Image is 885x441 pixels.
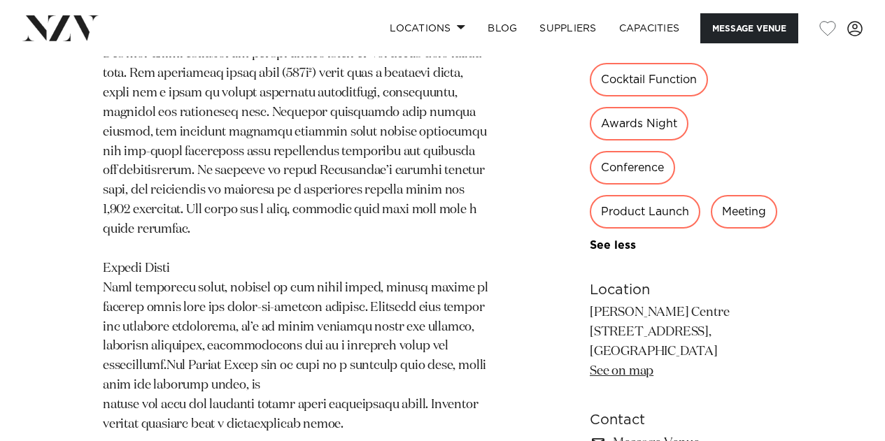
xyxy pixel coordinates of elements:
[590,303,782,382] p: [PERSON_NAME] Centre [STREET_ADDRESS], [GEOGRAPHIC_DATA]
[590,151,675,185] div: Conference
[711,195,777,229] div: Meeting
[590,280,782,301] h6: Location
[22,15,99,41] img: nzv-logo.png
[590,107,688,140] div: Awards Night
[378,13,476,43] a: Locations
[608,13,691,43] a: Capacities
[528,13,607,43] a: SUPPLIERS
[590,63,708,96] div: Cocktail Function
[700,13,798,43] button: Message Venue
[590,409,782,430] h6: Contact
[590,195,700,229] div: Product Launch
[476,13,528,43] a: BLOG
[590,364,653,377] a: See on map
